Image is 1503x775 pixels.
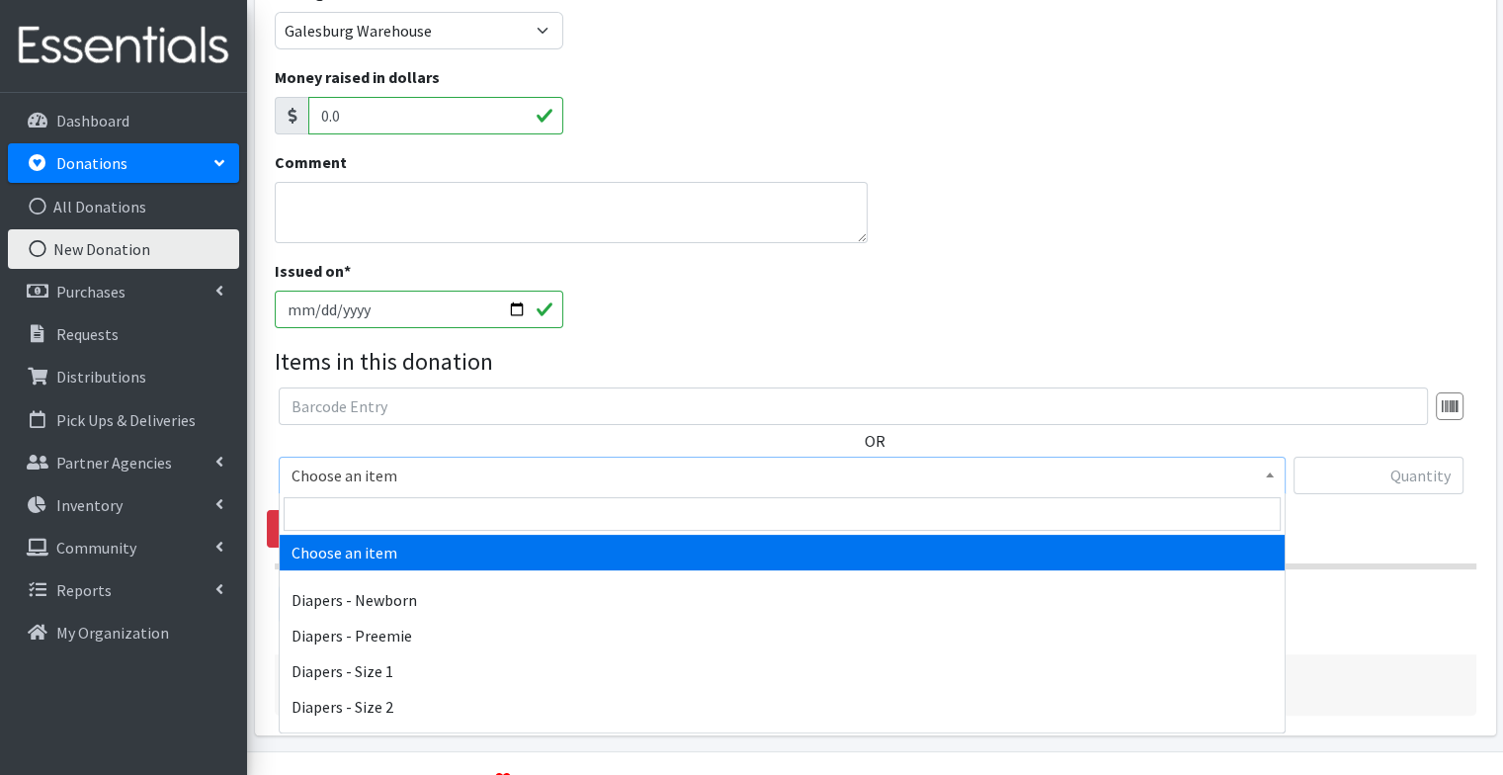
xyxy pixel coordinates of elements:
input: Barcode Entry [279,387,1428,425]
p: My Organization [56,623,169,643]
img: HumanEssentials [8,13,239,79]
a: Pick Ups & Deliveries [8,400,239,440]
li: Diapers - Newborn [280,582,1285,618]
a: Reports [8,570,239,610]
p: Purchases [56,282,125,301]
li: Choose an item [280,535,1285,570]
p: Dashboard [56,111,129,130]
span: Choose an item [292,462,1273,489]
li: Diapers - Size 1 [280,653,1285,689]
a: All Donations [8,187,239,226]
p: Donations [56,153,127,173]
p: Requests [56,324,119,344]
p: Reports [56,580,112,600]
p: Community [56,538,136,558]
a: My Organization [8,613,239,652]
p: Pick Ups & Deliveries [56,410,196,430]
a: Purchases [8,272,239,311]
label: Comment [275,150,347,174]
li: Diapers - Size 2 [280,689,1285,725]
a: Inventory [8,485,239,525]
a: Remove [267,510,366,548]
input: Quantity [1294,457,1463,494]
li: Diapers - Preemie [280,618,1285,653]
legend: Items in this donation [275,344,1476,380]
a: Dashboard [8,101,239,140]
p: Distributions [56,367,146,387]
a: Requests [8,314,239,354]
abbr: required [344,261,351,281]
a: Donations [8,143,239,183]
a: New Donation [8,229,239,269]
p: Inventory [56,495,123,515]
li: Diapers - Size 3 [280,725,1285,760]
a: Partner Agencies [8,443,239,482]
a: Community [8,528,239,567]
label: Issued on [275,259,351,283]
label: OR [865,429,885,453]
a: Distributions [8,357,239,396]
p: Partner Agencies [56,453,172,473]
label: Money raised in dollars [275,65,440,89]
span: Choose an item [279,457,1286,494]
